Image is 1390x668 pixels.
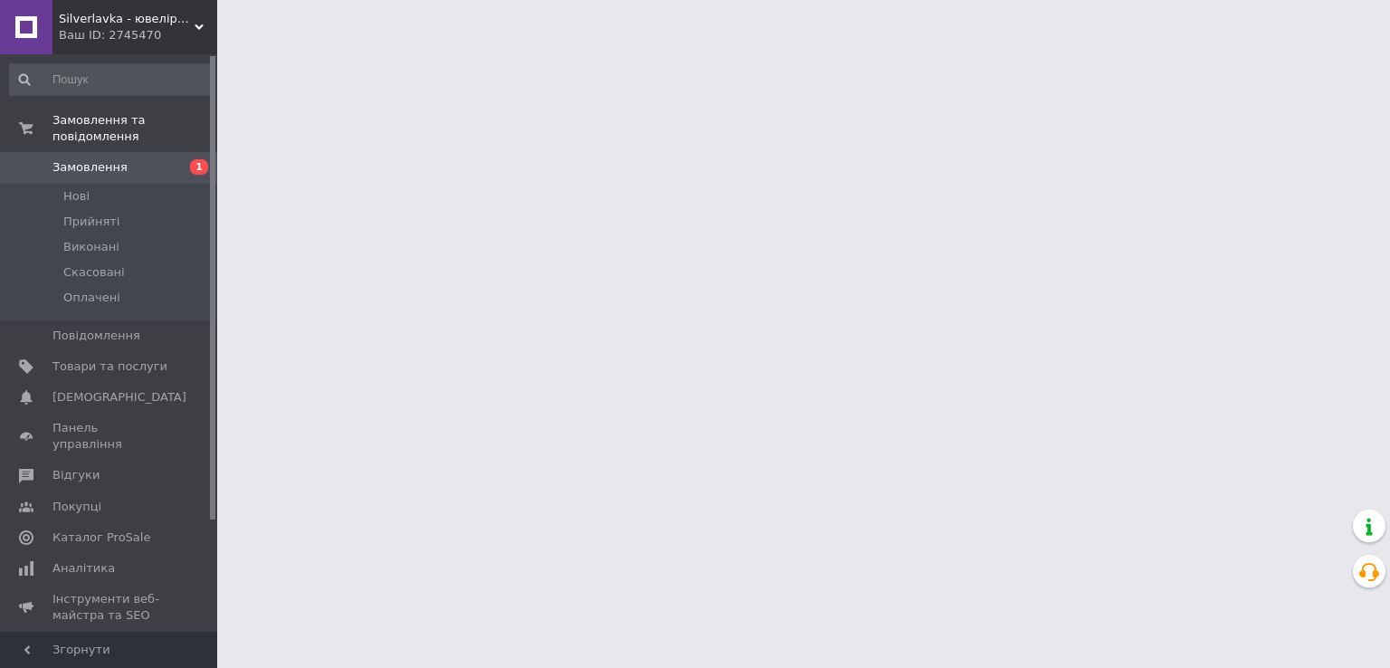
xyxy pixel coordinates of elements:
span: Замовлення та повідомлення [52,112,217,145]
span: Товари та послуги [52,358,167,375]
span: Замовлення [52,159,128,176]
span: Покупці [52,499,101,515]
span: Повідомлення [52,328,140,344]
span: Нові [63,188,90,205]
div: Ваш ID: 2745470 [59,27,217,43]
span: [DEMOGRAPHIC_DATA] [52,389,186,406]
span: Silverlavka - ювелірний інтернет магазин [59,11,195,27]
input: Пошук [9,63,214,96]
span: Інструменти веб-майстра та SEO [52,591,167,624]
span: Прийняті [63,214,119,230]
span: 1 [190,159,208,175]
span: Виконані [63,239,119,255]
span: Оплачені [63,290,120,306]
span: Панель управління [52,420,167,453]
span: Скасовані [63,264,125,281]
span: Відгуки [52,467,100,483]
span: Каталог ProSale [52,530,150,546]
span: Аналітика [52,560,115,577]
